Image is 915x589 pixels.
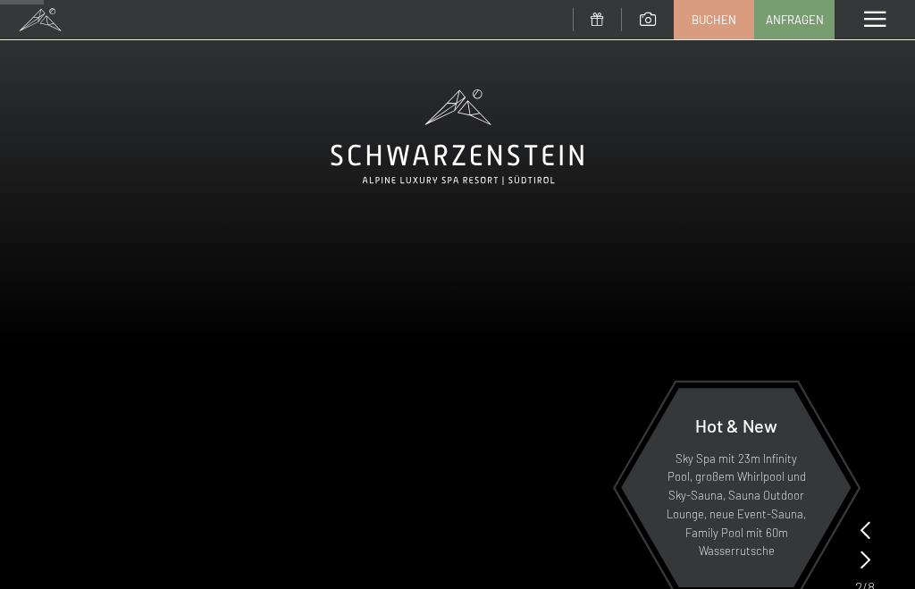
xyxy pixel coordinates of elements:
a: Anfragen [755,1,834,38]
span: Hot & New [695,415,777,436]
span: Buchen [692,12,736,28]
p: Sky Spa mit 23m Infinity Pool, großem Whirlpool und Sky-Sauna, Sauna Outdoor Lounge, neue Event-S... [665,450,808,561]
span: Anfragen [766,12,824,28]
a: Buchen [675,1,753,38]
a: Hot & New Sky Spa mit 23m Infinity Pool, großem Whirlpool und Sky-Sauna, Sauna Outdoor Lounge, ne... [620,387,852,588]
